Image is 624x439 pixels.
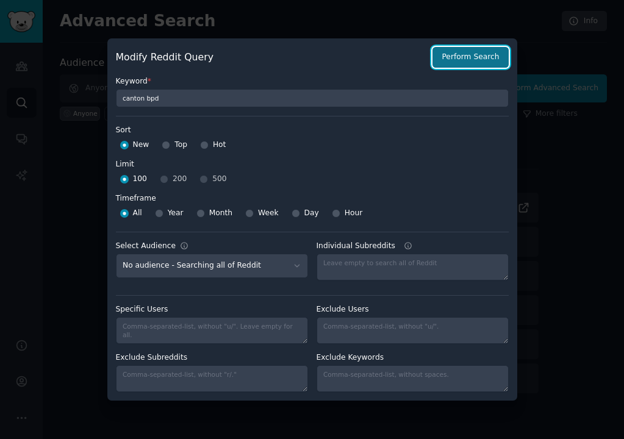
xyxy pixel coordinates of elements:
input: Keyword to search on Reddit [116,89,509,107]
label: Exclude Users [317,304,509,315]
h2: Modify Reddit Query [116,50,426,65]
button: Perform Search [432,47,508,68]
span: New [133,140,149,151]
label: Keyword [116,76,509,87]
div: Limit [116,159,134,170]
label: Exclude Subreddits [116,352,308,363]
span: Week [258,208,279,219]
label: Timeframe [116,189,509,204]
span: Year [168,208,184,219]
span: Top [174,140,187,151]
label: Sort [116,125,509,136]
div: Select Audience [116,241,176,252]
span: Hour [345,208,363,219]
span: All [133,208,142,219]
span: Month [209,208,232,219]
span: Hot [213,140,226,151]
label: Specific Users [116,304,308,315]
span: Day [304,208,319,219]
span: 100 [133,174,147,185]
label: Individual Subreddits [317,241,509,252]
label: Exclude Keywords [317,352,509,363]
